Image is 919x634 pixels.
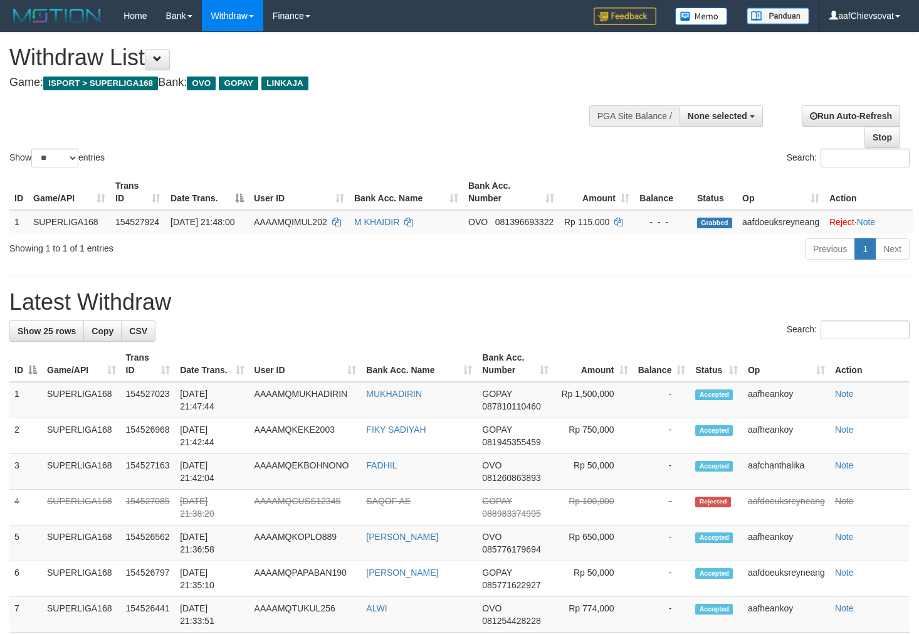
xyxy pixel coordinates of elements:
a: Copy [83,320,122,342]
td: 154526968 [121,418,176,454]
span: Grabbed [697,218,732,228]
td: aafheankoy [743,418,830,454]
th: User ID: activate to sort column ascending [249,346,362,382]
span: LINKAJA [261,77,308,90]
div: Showing 1 to 1 of 1 entries [9,237,374,255]
td: SUPERLIGA168 [42,418,121,454]
label: Search: [787,320,910,339]
td: 4 [9,490,42,526]
th: Bank Acc. Name: activate to sort column ascending [361,346,477,382]
td: - [633,597,691,633]
td: aafchanthalika [743,454,830,490]
a: Reject [829,217,854,227]
th: Balance [634,174,692,210]
span: Copy 085771622927 to clipboard [482,580,540,590]
th: Bank Acc. Name: activate to sort column ascending [349,174,463,210]
td: AAAAMQPAPABAN190 [249,561,362,597]
td: 7 [9,597,42,633]
td: - [633,490,691,526]
span: Copy 081396693322 to clipboard [495,217,554,227]
span: Copy [92,326,113,336]
td: 6 [9,561,42,597]
td: - [633,526,691,561]
a: FADHIL [366,460,397,470]
th: Amount: activate to sort column ascending [559,174,634,210]
button: None selected [680,105,763,127]
a: Show 25 rows [9,320,84,342]
th: Action [824,174,913,210]
th: Date Trans.: activate to sort column descending [165,174,249,210]
a: Note [857,217,876,227]
span: Copy 085776179694 to clipboard [482,544,540,554]
img: MOTION_logo.png [9,6,105,25]
th: Action [830,346,910,382]
td: aafheankoy [743,597,830,633]
span: GOPAY [482,389,512,399]
a: Note [835,568,854,578]
th: Status [692,174,737,210]
span: OVO [468,217,488,227]
a: Run Auto-Refresh [802,105,900,127]
img: Feedback.jpg [594,8,656,25]
span: GOPAY [482,496,512,506]
td: 1 [9,210,28,233]
td: 154526562 [121,526,176,561]
a: Note [835,603,854,613]
td: Rp 1,500,000 [554,382,633,418]
td: Rp 750,000 [554,418,633,454]
span: Accepted [695,425,733,436]
td: aafheankoy [743,526,830,561]
td: 5 [9,526,42,561]
h4: Game: Bank: [9,77,600,89]
a: Stop [864,127,900,148]
td: - [633,418,691,454]
td: [DATE] 21:36:58 [175,526,249,561]
td: aafdoeuksreyneang [743,561,830,597]
td: Rp 50,000 [554,454,633,490]
h1: Latest Withdraw [9,290,910,315]
a: 1 [854,238,876,260]
span: Accepted [695,604,733,615]
span: CSV [129,326,147,336]
td: - [633,382,691,418]
a: [PERSON_NAME] [366,532,438,542]
td: SUPERLIGA168 [42,454,121,490]
td: 1 [9,382,42,418]
span: AAAAMQIMUL202 [254,217,327,227]
a: [PERSON_NAME] [366,568,438,578]
td: 154526797 [121,561,176,597]
td: SUPERLIGA168 [42,526,121,561]
div: - - - [639,216,687,228]
a: FIKY SADIYAH [366,425,426,435]
th: Balance: activate to sort column ascending [633,346,691,382]
td: [DATE] 21:42:04 [175,454,249,490]
img: panduan.png [747,8,809,24]
span: GOPAY [219,77,258,90]
span: [DATE] 21:48:00 [171,217,234,227]
th: Game/API: activate to sort column ascending [42,346,121,382]
span: Rp 115.000 [564,217,609,227]
td: [DATE] 21:38:20 [175,490,249,526]
span: Accepted [695,568,733,579]
td: 154526441 [121,597,176,633]
a: CSV [121,320,155,342]
a: Note [835,496,854,506]
td: SUPERLIGA168 [42,561,121,597]
th: Trans ID: activate to sort column ascending [110,174,165,210]
a: Previous [805,238,855,260]
span: Accepted [695,389,733,400]
a: Next [875,238,910,260]
input: Search: [821,149,910,167]
div: PGA Site Balance / [589,105,680,127]
a: Note [835,389,854,399]
th: ID: activate to sort column descending [9,346,42,382]
a: SAQOF AE [366,496,411,506]
span: Accepted [695,532,733,543]
td: 2 [9,418,42,454]
th: Op: activate to sort column ascending [743,346,830,382]
th: ID [9,174,28,210]
a: M KHAIDIR [354,217,399,227]
a: Note [835,460,854,470]
span: Show 25 rows [18,326,76,336]
td: SUPERLIGA168 [42,382,121,418]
